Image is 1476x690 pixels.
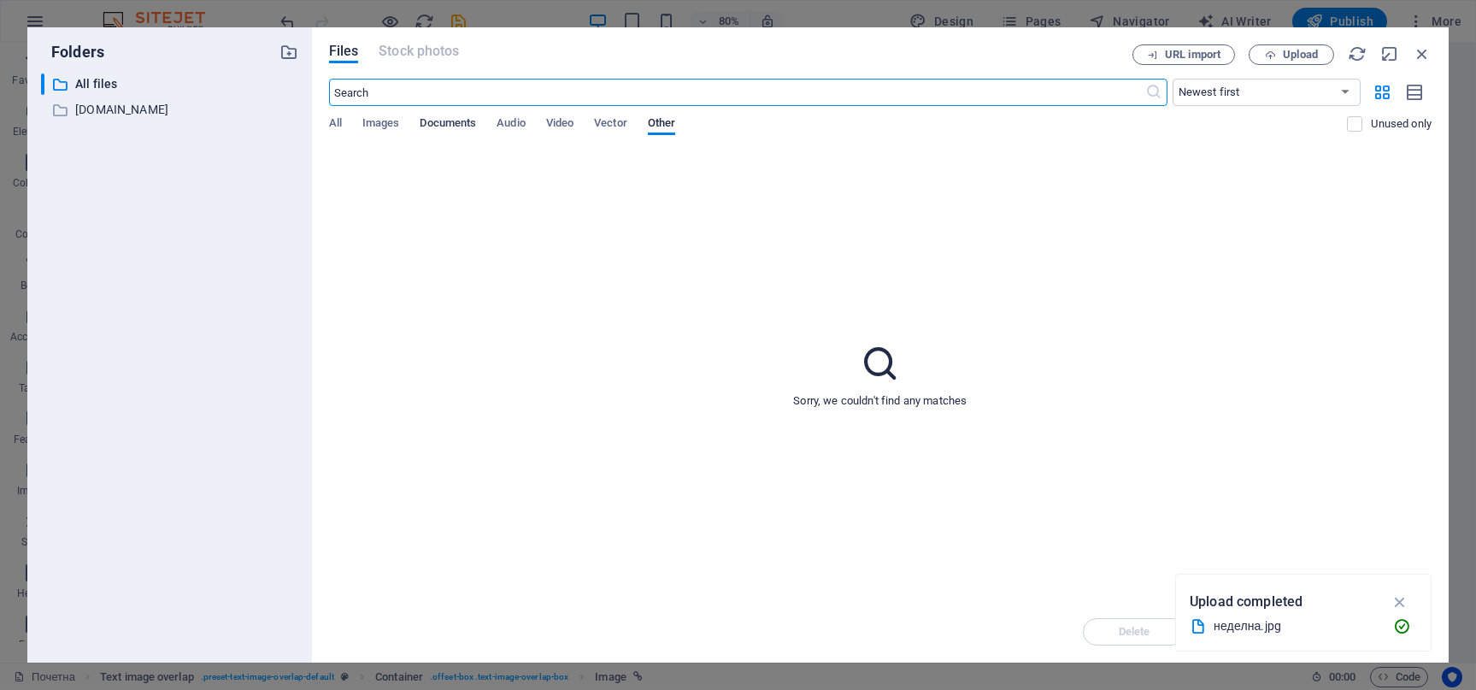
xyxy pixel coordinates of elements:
span: Files [329,41,359,62]
p: Sorry, we couldn't find any matches [793,393,967,409]
button: URL import [1132,44,1235,65]
div: [DOMAIN_NAME] [41,99,298,121]
span: Other [648,113,675,137]
span: This file type is not supported by this element [379,41,459,62]
p: Upload completed [1190,591,1303,613]
input: Search [329,79,1145,106]
i: Close [1413,44,1432,63]
p: [DOMAIN_NAME] [75,100,267,120]
span: Vector [594,113,627,137]
i: Minimize [1380,44,1399,63]
p: Folders [41,41,104,63]
span: Video [546,113,573,137]
i: Create new folder [279,43,298,62]
span: URL import [1165,50,1220,60]
span: Audio [497,113,525,137]
p: All files [75,74,267,94]
span: Documents [420,113,476,137]
div: неделна.jpg [1214,616,1379,636]
p: Displays only files that are not in use on the website. Files added during this session can still... [1371,116,1432,132]
i: Reload [1348,44,1367,63]
span: All [329,113,342,137]
span: Upload [1283,50,1318,60]
button: Upload [1249,44,1334,65]
div: ​ [41,74,44,95]
span: Images [362,113,400,137]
